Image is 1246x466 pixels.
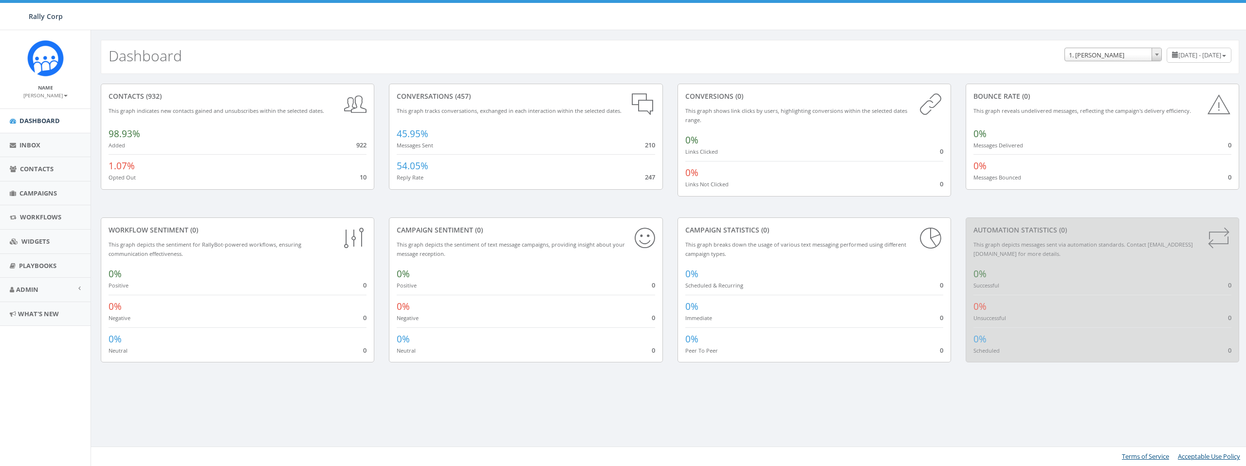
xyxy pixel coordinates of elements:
span: 0 [363,346,366,355]
span: 0% [685,333,698,345]
span: 0% [685,300,698,313]
span: (0) [1020,91,1030,101]
small: Name [38,84,53,91]
small: This graph shows link clicks by users, highlighting conversions within the selected dates range. [685,107,907,124]
a: [PERSON_NAME] [23,90,68,99]
small: This graph depicts the sentiment for RallyBot-powered workflows, ensuring communication effective... [109,241,301,257]
span: 0% [685,268,698,280]
span: 1.07% [109,160,135,172]
div: conversions [685,91,943,101]
small: Peer To Peer [685,347,718,354]
span: (0) [733,91,743,101]
span: Rally Corp [29,12,63,21]
img: Icon_1.png [27,40,64,76]
small: Messages Delivered [973,142,1023,149]
span: 0 [940,281,943,289]
span: (932) [144,91,162,101]
small: Successful [973,282,999,289]
span: 0% [685,134,698,146]
span: Campaigns [19,189,57,197]
small: This graph reveals undelivered messages, reflecting the campaign's delivery efficiency. [973,107,1191,114]
a: Terms of Service [1122,452,1169,461]
span: (0) [473,225,483,234]
small: Immediate [685,314,712,322]
span: Contacts [20,164,54,173]
span: 0% [397,268,410,280]
span: 0% [973,300,987,313]
small: Opted Out [109,174,136,181]
span: 0 [1228,313,1231,322]
span: 0 [652,313,655,322]
span: Playbooks [19,261,56,270]
span: 0 [940,313,943,322]
small: Scheduled & Recurring [685,282,743,289]
span: (0) [759,225,769,234]
span: 0 [652,346,655,355]
span: 1. James Martin [1064,48,1162,61]
small: Neutral [397,347,416,354]
span: Dashboard [19,116,60,125]
span: 922 [356,141,366,149]
span: 54.05% [397,160,428,172]
span: 0 [363,281,366,289]
span: 0% [973,333,987,345]
span: 247 [645,173,655,181]
span: 10 [360,173,366,181]
small: Links Clicked [685,148,718,155]
small: Messages Sent [397,142,433,149]
span: (0) [1057,225,1067,234]
span: 0 [940,346,943,355]
div: conversations [397,91,655,101]
span: 0 [1228,281,1231,289]
small: Negative [109,314,130,322]
span: 0% [397,333,410,345]
span: 0 [1228,141,1231,149]
span: 98.93% [109,127,140,140]
span: (0) [188,225,198,234]
span: Widgets [21,237,50,246]
span: Workflows [20,213,61,221]
h2: Dashboard [109,48,182,64]
small: This graph indicates new contacts gained and unsubscribes within the selected dates. [109,107,324,114]
span: 45.95% [397,127,428,140]
small: Negative [397,314,419,322]
span: 0% [109,300,122,313]
span: 0% [973,127,987,140]
small: Scheduled [973,347,1000,354]
small: Positive [109,282,128,289]
span: (457) [453,91,471,101]
span: 0% [109,268,122,280]
small: Messages Bounced [973,174,1021,181]
span: 0 [1228,346,1231,355]
small: [PERSON_NAME] [23,92,68,99]
small: This graph breaks down the usage of various text messaging performed using different campaign types. [685,241,906,257]
div: Bounce Rate [973,91,1231,101]
span: 0% [685,166,698,179]
div: Workflow Sentiment [109,225,366,235]
span: 0% [109,333,122,345]
div: Campaign Statistics [685,225,943,235]
small: Positive [397,282,417,289]
span: 1. James Martin [1065,48,1161,62]
a: Acceptable Use Policy [1178,452,1240,461]
div: Campaign Sentiment [397,225,655,235]
span: Inbox [19,141,40,149]
small: Links Not Clicked [685,180,729,188]
span: 0 [652,281,655,289]
div: Automation Statistics [973,225,1231,235]
span: 210 [645,141,655,149]
span: What's New [18,309,59,318]
small: This graph depicts the sentiment of text message campaigns, providing insight about your message ... [397,241,625,257]
small: Neutral [109,347,128,354]
span: 0 [940,147,943,156]
small: Reply Rate [397,174,423,181]
span: 0 [940,179,943,188]
span: 0 [1228,173,1231,181]
span: [DATE] - [DATE] [1178,51,1221,59]
span: 0% [397,300,410,313]
small: This graph tracks conversations, exchanged in each interaction within the selected dates. [397,107,622,114]
span: 0% [973,160,987,172]
small: Added [109,142,125,149]
span: Admin [16,285,38,294]
span: 0% [973,268,987,280]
